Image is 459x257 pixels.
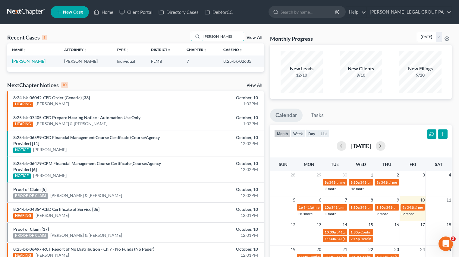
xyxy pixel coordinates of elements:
[181,101,258,107] div: 1:02PM
[446,221,452,228] span: 18
[247,83,262,87] a: View All
[316,171,322,179] span: 29
[181,192,258,198] div: 12:02PM
[36,212,69,218] a: [PERSON_NAME]
[23,48,27,52] i: unfold_more
[12,59,46,64] a: [PERSON_NAME]
[181,212,258,218] div: 12:01PM
[7,34,47,41] div: Recent Cases
[181,232,258,238] div: 12:01PM
[181,95,258,101] div: October, 10
[381,180,439,185] span: 341(a) meeting for [PERSON_NAME]
[181,206,258,212] div: October, 10
[63,10,83,14] span: New Case
[223,47,243,52] a: Case Nounfold_more
[33,173,67,179] a: [PERSON_NAME]
[370,171,374,179] span: 1
[360,205,418,210] span: 341(a) meeting for [PERSON_NAME]
[370,196,374,204] span: 8
[181,226,258,232] div: October, 10
[399,65,442,72] div: New Filings
[435,162,442,167] span: Sat
[402,205,406,210] span: 9a
[351,236,360,241] span: 2:15p
[292,196,296,204] span: 5
[316,221,322,228] span: 13
[116,7,156,17] a: Client Portal
[305,109,329,122] a: Tasks
[367,7,451,17] a: [PERSON_NAME] LEGAL GROUP PA
[325,180,329,185] span: 9a
[375,211,388,216] a: +2 more
[346,7,366,17] a: Help
[181,160,258,167] div: October, 10
[181,121,258,127] div: 1:02PM
[7,81,68,89] div: NextChapter Notices
[351,180,360,185] span: 9:30a
[64,47,87,52] a: Attorneyunfold_more
[331,162,339,167] span: Tue
[401,211,414,216] a: +2 more
[323,186,336,191] a: +2 more
[146,56,182,67] td: FLMB
[318,196,322,204] span: 6
[13,213,33,219] div: HEARING
[420,246,426,253] span: 24
[360,180,418,185] span: 341(a) meeting for [PERSON_NAME]
[182,56,218,67] td: 7
[181,186,258,192] div: October, 10
[410,162,416,167] span: Fri
[420,221,426,228] span: 17
[281,65,323,72] div: New Leads
[126,48,129,52] i: unfold_more
[13,122,33,127] div: HEARING
[336,236,426,241] span: 341(a) meeting for [PERSON_NAME] & [PERSON_NAME]
[340,72,382,78] div: 9/10
[247,36,262,40] a: View All
[439,236,453,251] iframe: Intercom live chat
[325,230,336,234] span: 10:30a
[13,135,160,146] a: 8:25-bk-06599-CED Financial Management Course Certificate (Course/Agency Provider) [11]
[13,173,31,179] div: NOTICE
[151,47,171,52] a: Districtunfold_more
[448,171,452,179] span: 4
[13,102,33,107] div: HEARING
[181,167,258,173] div: 12:02PM
[50,232,122,238] a: [PERSON_NAME] & [PERSON_NAME]
[329,180,387,185] span: 341(a) meeting for [PERSON_NAME]
[297,211,313,216] a: +10 more
[13,207,99,212] a: 8:24-bk-04354-CED Certificate of Service [36]
[394,221,400,228] span: 16
[270,35,313,42] h3: Monthly Progress
[290,171,296,179] span: 28
[325,205,331,210] span: 10a
[36,101,69,107] a: [PERSON_NAME]
[342,221,348,228] span: 14
[340,65,382,72] div: New Clients
[299,205,303,210] span: 1p
[83,48,87,52] i: unfold_more
[349,186,364,191] a: +18 more
[270,109,303,122] a: Calendar
[420,196,426,204] span: 10
[399,72,442,78] div: 9/20
[396,171,400,179] span: 2
[368,246,374,253] span: 22
[394,246,400,253] span: 23
[181,135,258,141] div: October, 10
[36,121,107,127] a: [PERSON_NAME] & [PERSON_NAME]
[422,171,426,179] span: 3
[351,205,360,210] span: 8:30a
[13,115,140,120] a: 8:25-bk-07405-CED Prepare Hearing Notice - Automation Use Only
[181,115,258,121] div: October, 10
[325,236,336,241] span: 11:30a
[306,129,318,138] button: day
[61,82,68,88] div: 10
[42,35,47,40] div: 1
[336,230,395,234] span: 341(a) meeting for [PERSON_NAME]
[356,162,366,167] span: Wed
[303,205,362,210] span: 341(a) meeting for [PERSON_NAME]
[167,48,171,52] i: unfold_more
[368,221,374,228] span: 15
[13,233,48,239] div: PROOF OF CLAIM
